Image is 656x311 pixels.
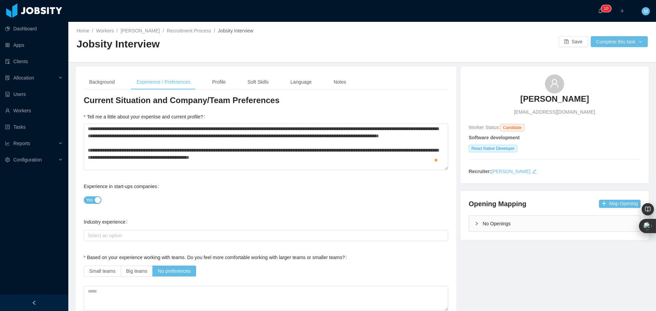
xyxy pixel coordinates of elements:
[84,74,120,90] div: Background
[13,75,34,81] span: Allocation
[84,196,101,204] button: Experience in start-ups companies
[469,169,491,174] strong: Recruiter:
[620,9,625,13] i: icon: plus
[84,255,350,260] label: Based on your experience working with teams. Do you feel more comfortable working with larger tea...
[559,36,588,47] button: icon: saveSave
[163,28,164,33] span: /
[469,135,520,140] strong: Software development
[86,197,93,203] span: Yes
[550,79,559,88] i: icon: user
[121,28,160,33] a: [PERSON_NAME]
[89,268,115,274] span: Small teams
[158,268,191,274] span: No preferences
[131,74,196,90] div: Experience / Preferences
[469,216,640,231] div: icon: rightNo Openings
[86,231,90,240] input: Industry experience
[88,232,441,239] div: Select an option
[469,145,518,152] span: React Native Developer
[84,124,448,170] textarea: To enrich screen reader interactions, please activate Accessibility in Grammarly extension settings
[96,28,114,33] a: Workers
[644,7,648,15] span: M
[5,38,63,52] a: icon: appstoreApps
[84,219,130,225] label: Industry experience
[207,74,231,90] div: Profile
[514,109,595,116] span: [EMAIL_ADDRESS][DOMAIN_NAME]
[591,36,648,47] button: Complete this taskicon: down
[126,268,147,274] span: Big teams
[469,199,527,209] h4: Opening Mapping
[606,5,609,12] p: 0
[167,28,211,33] a: Recruitment Process
[469,125,500,130] span: Worker Status:
[5,120,63,134] a: icon: profileTasks
[117,28,118,33] span: /
[84,114,208,119] label: Tell me a little about your expertise and current profile?
[92,28,93,33] span: /
[491,169,531,174] a: [PERSON_NAME]
[285,74,317,90] div: Language
[500,124,524,131] span: Candidate
[520,94,589,109] a: [PERSON_NAME]
[520,94,589,104] h3: [PERSON_NAME]
[5,157,10,162] i: icon: setting
[5,75,10,80] i: icon: solution
[242,74,274,90] div: Soft Skills
[604,5,606,12] p: 1
[13,141,30,146] span: Reports
[532,169,537,174] i: icon: edit
[598,9,603,13] i: icon: bell
[5,104,63,117] a: icon: userWorkers
[13,157,42,162] span: Configuration
[5,87,63,101] a: icon: robotUsers
[77,37,362,51] h2: Jobsity Interview
[5,141,10,146] i: icon: line-chart
[214,28,215,33] span: /
[84,95,448,106] h3: Current Situation and Company/Team Preferences
[475,222,479,226] i: icon: right
[328,74,352,90] div: Notes
[218,28,253,33] span: Jobsity Interview
[77,28,89,33] a: Home
[84,184,162,189] label: Experience in start-ups companies
[5,55,63,68] a: icon: auditClients
[601,5,611,12] sup: 10
[5,22,63,36] a: icon: pie-chartDashboard
[599,200,641,208] button: icon: plusMap Opening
